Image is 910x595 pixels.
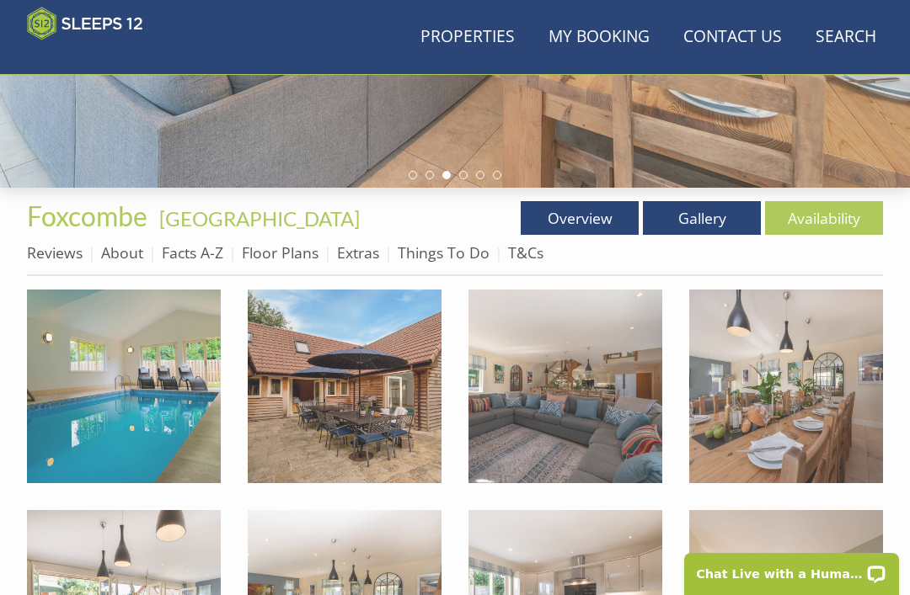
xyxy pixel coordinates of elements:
[27,199,153,232] a: Foxcombe
[468,290,662,483] img: Foxcombe - Snuggle up on the sofas at one end of the open plan living/entertaining space
[521,201,639,235] a: Overview
[153,206,360,231] span: -
[159,206,360,231] a: [GEOGRAPHIC_DATA]
[101,242,143,263] a: About
[673,542,910,595] iframe: LiveChat chat widget
[542,19,656,56] a: My Booking
[27,199,147,232] span: Foxcombe
[27,242,83,263] a: Reviews
[765,201,883,235] a: Availability
[508,242,543,263] a: T&Cs
[809,19,883,56] a: Search
[643,201,761,235] a: Gallery
[19,50,195,65] iframe: Customer reviews powered by Trustpilot
[27,290,221,483] img: Foxcombe - This luxury large group holiday house sleeps 14 and has a private indoor pool
[242,242,318,263] a: Floor Plans
[337,242,379,263] a: Extras
[677,19,789,56] a: Contact Us
[248,290,442,483] img: Foxcombe - Enjoy unhurried barbecues on warmer days
[27,7,143,40] img: Sleeps 12
[689,290,883,483] img: Foxcombe - Come and celebrate that special birthday or anniversary!
[414,19,522,56] a: Properties
[398,242,490,263] a: Things To Do
[162,242,223,263] a: Facts A-Z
